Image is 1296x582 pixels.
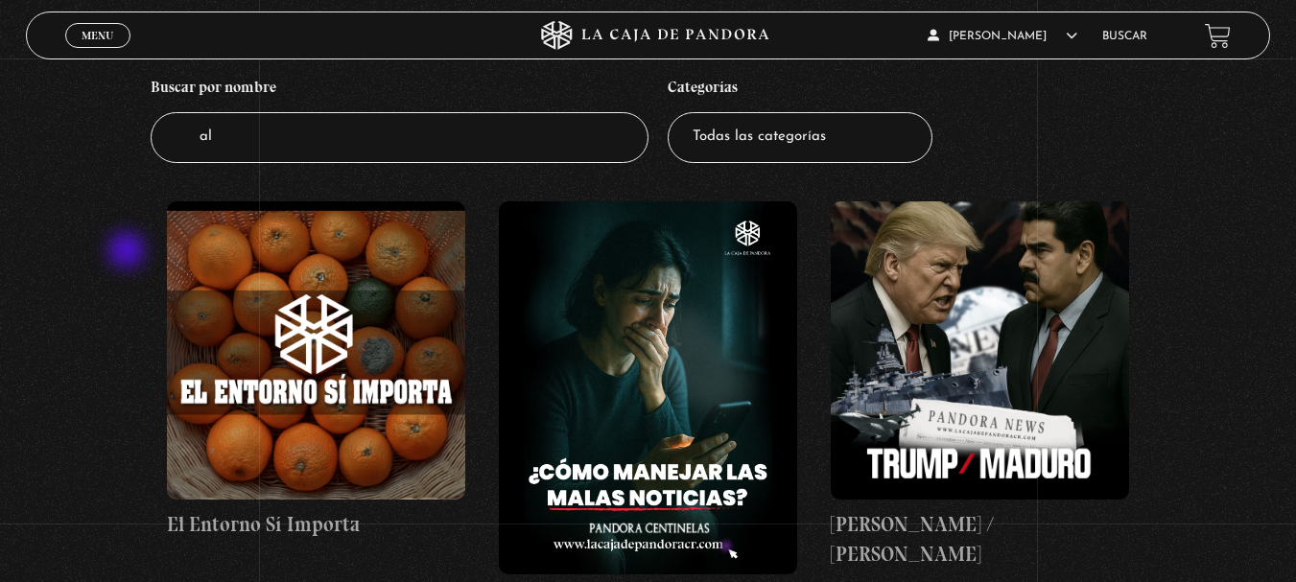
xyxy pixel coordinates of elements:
[668,68,932,112] h4: Categorías
[75,46,120,59] span: Cerrar
[928,31,1077,42] span: [PERSON_NAME]
[831,201,1129,570] a: [PERSON_NAME] / [PERSON_NAME]
[167,201,465,540] a: El Entorno Sí Importa
[82,30,113,41] span: Menu
[151,68,648,112] h4: Buscar por nombre
[167,509,465,540] h4: El Entorno Sí Importa
[1102,31,1147,42] a: Buscar
[831,509,1129,570] h4: [PERSON_NAME] / [PERSON_NAME]
[1205,23,1231,49] a: View your shopping cart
